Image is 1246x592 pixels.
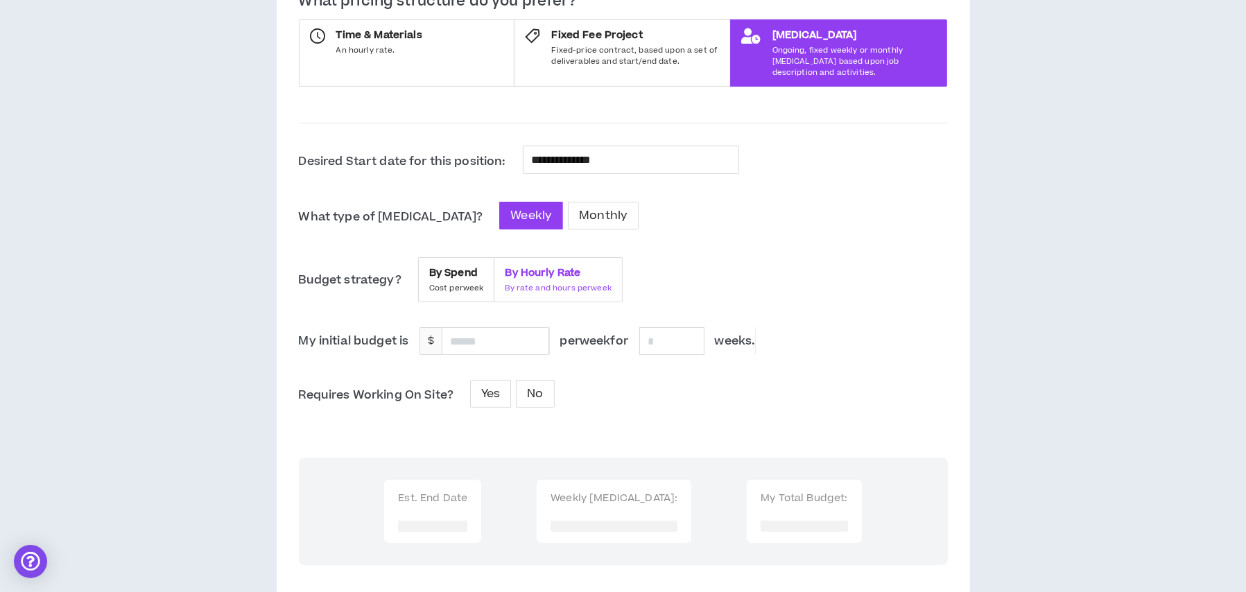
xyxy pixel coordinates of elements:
[772,45,937,78] span: Ongoing, fixed weekly or monthly [MEDICAL_DATA] based upon job description and activities.
[299,327,421,355] p: My initial budget is
[310,28,325,44] span: clock-circle
[551,491,677,506] div: Weekly [MEDICAL_DATA]:
[761,491,847,506] div: My Total Budget:
[505,283,612,294] span: By rate and hours per week
[429,283,484,294] span: Cost per week
[704,327,756,355] p: weeks .
[527,385,543,402] span: No
[551,45,720,67] span: Fixed-price contract, based upon a set of deliverables and start/end date.
[299,272,401,288] p: Budget strategy?
[398,491,467,506] span: Est. End Date
[429,266,484,280] span: By Spend
[481,385,500,402] span: Yes
[299,387,454,403] p: Requires Working On Site?
[579,207,628,224] span: Monthly
[549,327,640,355] p: per week for
[510,207,552,224] span: Weekly
[336,45,422,56] span: An hourly rate.
[772,28,937,42] span: [MEDICAL_DATA]
[336,28,422,42] span: Time & Materials
[14,545,47,578] div: Open Intercom Messenger
[419,327,442,355] div: $
[525,28,540,44] span: tag
[551,28,720,42] span: Fixed Fee Project
[505,266,612,280] span: By Hourly Rate
[299,209,483,225] p: What type of [MEDICAL_DATA]?
[299,153,506,170] p: Desired Start date for this position:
